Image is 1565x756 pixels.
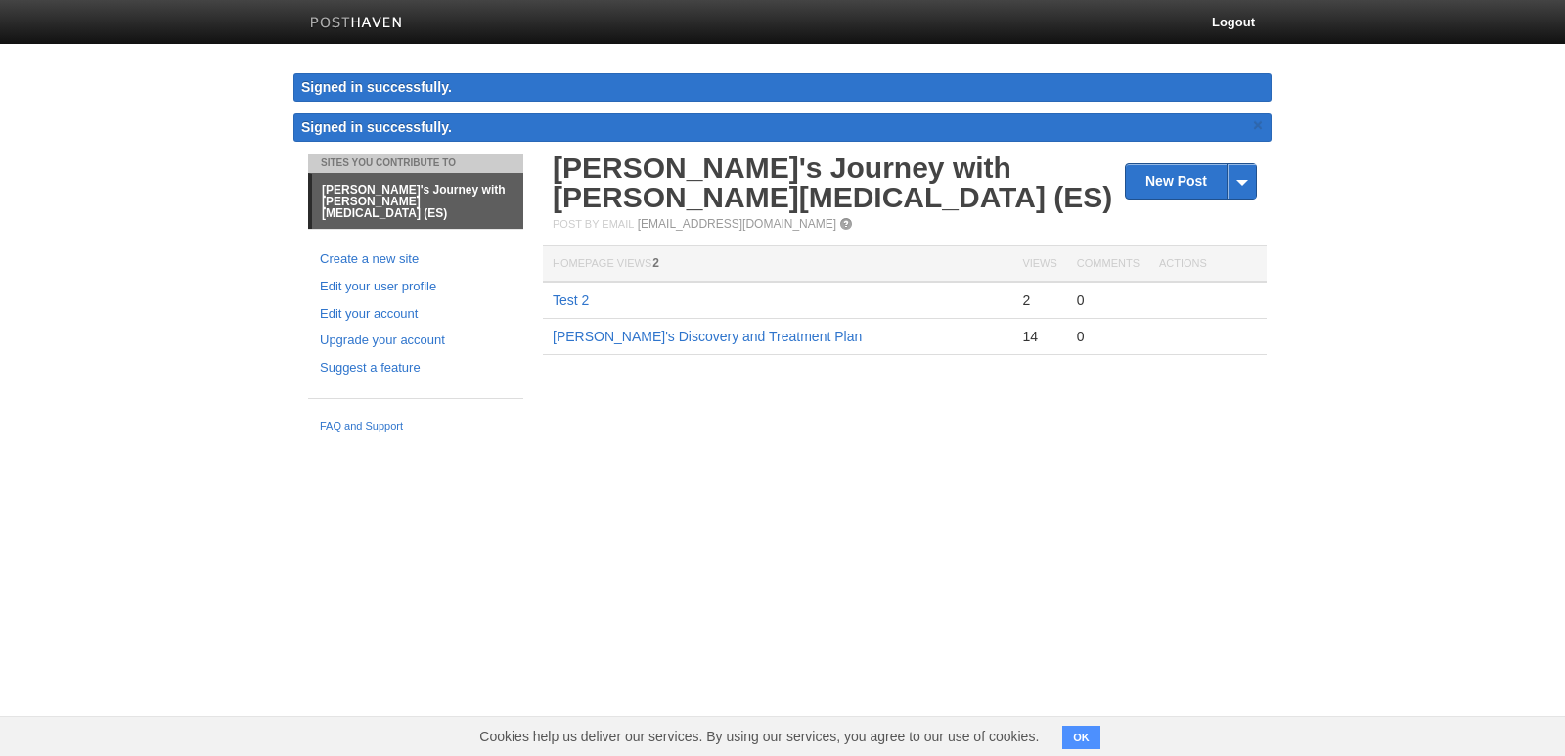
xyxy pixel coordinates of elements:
th: Homepage Views [543,246,1012,283]
a: [EMAIL_ADDRESS][DOMAIN_NAME] [638,217,836,231]
a: [PERSON_NAME]'s Discovery and Treatment Plan [553,329,862,344]
div: 0 [1077,291,1140,309]
a: Edit your user profile [320,277,512,297]
a: [PERSON_NAME]'s Journey with [PERSON_NAME][MEDICAL_DATA] (ES) [312,174,523,229]
a: [PERSON_NAME]'s Journey with [PERSON_NAME][MEDICAL_DATA] (ES) [553,152,1112,213]
button: OK [1062,726,1100,749]
div: 14 [1022,328,1056,345]
a: Test 2 [553,292,589,308]
span: Cookies help us deliver our services. By using our services, you agree to our use of cookies. [460,717,1058,756]
a: Create a new site [320,249,512,270]
div: 0 [1077,328,1140,345]
th: Comments [1067,246,1149,283]
span: Signed in successfully. [301,119,452,135]
th: Views [1012,246,1066,283]
img: Posthaven-bar [310,17,403,31]
a: Edit your account [320,304,512,325]
a: × [1249,113,1267,138]
a: New Post [1126,164,1256,199]
span: Post by Email [553,218,634,230]
li: Sites You Contribute To [308,154,523,173]
th: Actions [1149,246,1267,283]
a: Upgrade your account [320,331,512,351]
div: Signed in successfully. [293,73,1272,102]
div: 2 [1022,291,1056,309]
a: Suggest a feature [320,358,512,378]
a: FAQ and Support [320,419,512,436]
span: 2 [652,256,659,270]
